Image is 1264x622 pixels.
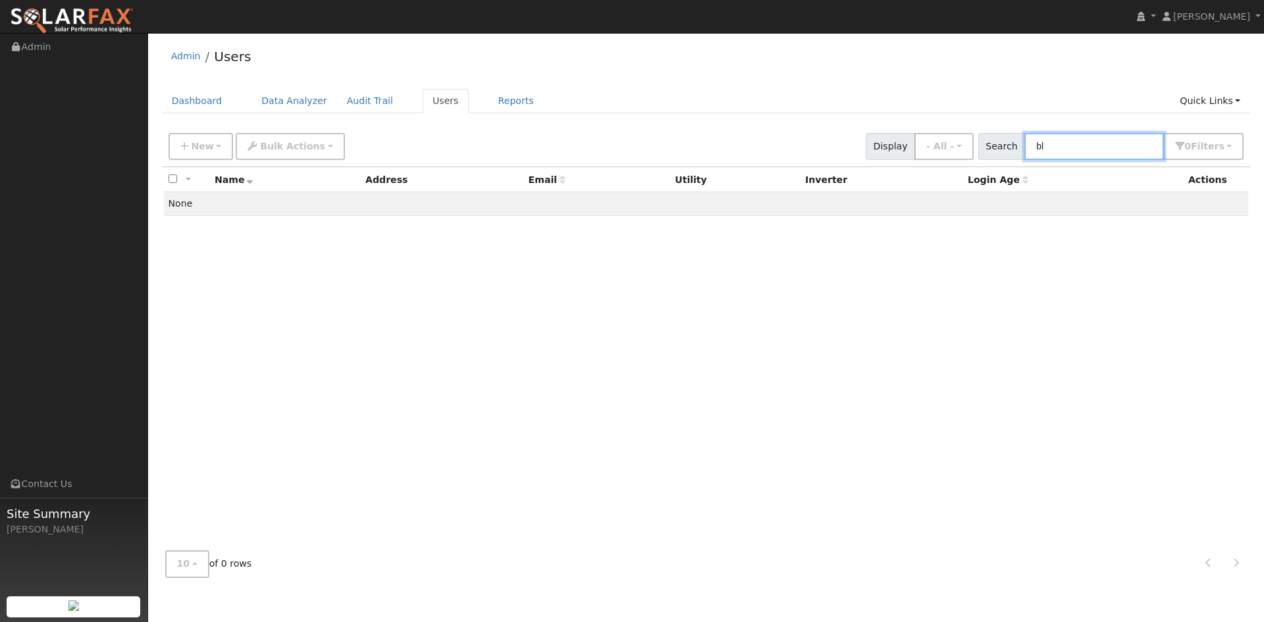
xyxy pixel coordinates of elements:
span: Bulk Actions [260,141,325,151]
a: Dashboard [162,89,232,113]
span: Name [215,174,253,185]
a: Data Analyzer [251,89,337,113]
div: Actions [1188,173,1244,187]
button: 10 [165,550,209,577]
div: Address [365,173,519,187]
img: retrieve [68,600,79,611]
a: Admin [171,51,201,61]
a: Audit Trail [337,89,403,113]
div: Utility [675,173,796,187]
button: New [169,133,234,160]
div: Inverter [805,173,959,187]
span: of 0 rows [165,550,252,577]
span: New [191,141,213,151]
button: - All - [914,133,974,160]
a: Quick Links [1170,89,1250,113]
button: 0Filters [1163,133,1244,160]
span: s [1219,141,1224,151]
span: 10 [177,558,190,569]
span: Search [978,133,1025,160]
span: Email [529,174,566,185]
span: Filter [1191,141,1224,151]
span: [PERSON_NAME] [1173,11,1250,22]
a: Users [423,89,469,113]
span: Site Summary [7,505,141,523]
span: Days since last login [968,174,1028,185]
span: Display [866,133,915,160]
a: Reports [488,89,544,113]
img: SolarFax [10,7,134,35]
button: Bulk Actions [236,133,344,160]
div: [PERSON_NAME] [7,523,141,536]
td: None [164,192,1249,216]
a: Users [214,49,251,65]
input: Search [1024,133,1164,160]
